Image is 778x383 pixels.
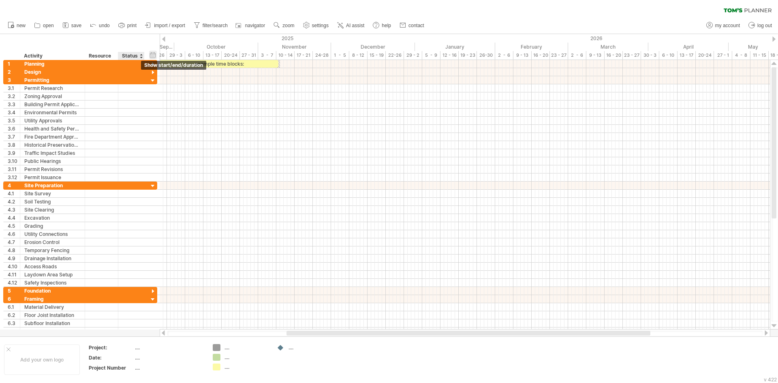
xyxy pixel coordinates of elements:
[568,51,586,60] div: 2 - 6
[24,271,81,278] div: Laydown Area Setup
[495,51,513,60] div: 2 - 6
[568,43,648,51] div: March 2026
[24,173,81,181] div: Permit Issuance
[203,23,228,28] span: filter/search
[750,51,769,60] div: 11 - 15
[24,52,80,60] div: Activity
[313,51,331,60] div: 24-28
[89,354,133,361] div: Date:
[8,198,20,205] div: 4.2
[382,23,391,28] span: help
[8,238,20,246] div: 4.7
[88,20,112,31] a: undo
[240,51,258,60] div: 27 - 31
[8,68,20,76] div: 2
[8,60,20,68] div: 1
[764,377,777,383] div: v 422
[714,51,732,60] div: 27 - 1
[422,51,440,60] div: 5 - 9
[24,327,81,335] div: Wall Framing
[641,51,659,60] div: 30 - 3
[276,51,295,60] div: 10 - 14
[8,141,20,149] div: 3.8
[8,287,20,295] div: 5
[8,271,20,278] div: 4.11
[408,23,424,28] span: contact
[8,149,20,157] div: 3.9
[32,20,56,31] a: open
[8,76,20,84] div: 3
[167,51,185,60] div: 29 - 3
[349,51,368,60] div: 8 - 12
[258,51,276,60] div: 3 - 7
[135,364,203,371] div: ....
[8,165,20,173] div: 3.11
[89,364,133,371] div: Project Number
[160,60,278,68] div: example time blocks:
[116,20,139,31] a: print
[704,20,742,31] a: my account
[746,20,774,31] a: log out
[8,157,20,165] div: 3.10
[271,20,297,31] a: zoom
[8,246,20,254] div: 4.8
[24,109,81,116] div: Environmental Permits
[127,23,137,28] span: print
[8,214,20,222] div: 4.4
[459,51,477,60] div: 19 - 23
[135,354,203,361] div: ....
[174,43,258,51] div: October 2025
[282,23,294,28] span: zoom
[440,51,459,60] div: 12 - 16
[8,255,20,262] div: 4.9
[8,92,20,100] div: 3.2
[386,51,404,60] div: 22-26
[24,214,81,222] div: Excavation
[8,101,20,108] div: 3.3
[477,51,495,60] div: 26-30
[143,20,188,31] a: import / export
[513,51,532,60] div: 9 - 13
[4,344,80,375] div: Add your own logo
[60,20,84,31] a: save
[144,62,203,68] span: show start/end/duration
[24,149,81,157] div: Traffic Impact Studies
[8,263,20,270] div: 4.10
[346,23,364,28] span: AI assist
[24,165,81,173] div: Permit Revisions
[24,206,81,214] div: Site Clearing
[24,101,81,108] div: Building Permit Application
[8,125,20,133] div: 3.6
[24,190,81,197] div: Site Survey
[8,279,20,287] div: 4.12
[24,303,81,311] div: Material Delivery
[234,20,267,31] a: navigator
[8,303,20,311] div: 6.1
[371,20,393,31] a: help
[8,311,20,319] div: 6.2
[289,344,333,351] div: ....
[757,23,772,28] span: log out
[6,20,28,31] a: new
[224,354,269,361] div: ....
[24,141,81,149] div: Historical Preservation Approval
[398,20,427,31] a: contact
[24,319,81,327] div: Subfloor Installation
[623,51,641,60] div: 23 - 27
[8,182,20,189] div: 4
[24,92,81,100] div: Zoning Approval
[135,344,203,351] div: ....
[24,125,81,133] div: Health and Safety Permits
[24,84,81,92] div: Permit Research
[605,51,623,60] div: 16 - 20
[331,51,349,60] div: 1 - 5
[24,238,81,246] div: Erosion Control
[550,51,568,60] div: 23 - 27
[8,295,20,303] div: 6
[678,51,696,60] div: 13 - 17
[495,43,568,51] div: February 2026
[24,230,81,238] div: Utility Connections
[24,157,81,165] div: Public Hearings
[8,222,20,230] div: 4.5
[368,51,386,60] div: 15 - 19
